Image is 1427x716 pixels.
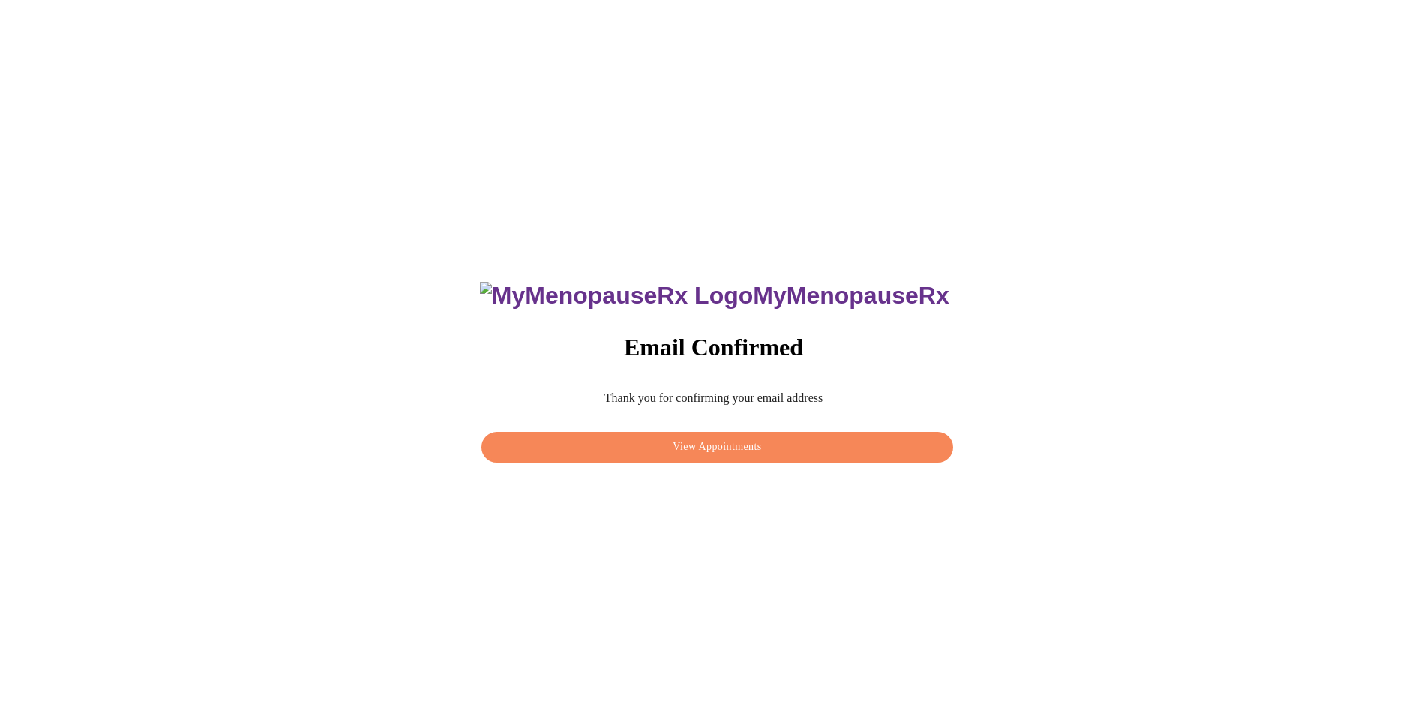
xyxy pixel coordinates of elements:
h3: Email Confirmed [478,334,949,361]
h3: MyMenopauseRx [480,282,949,310]
p: Thank you for confirming your email address [478,391,949,405]
span: View Appointments [499,438,935,457]
a: View Appointments [478,436,956,448]
img: MyMenopauseRx Logo [480,282,753,310]
button: View Appointments [481,432,952,463]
